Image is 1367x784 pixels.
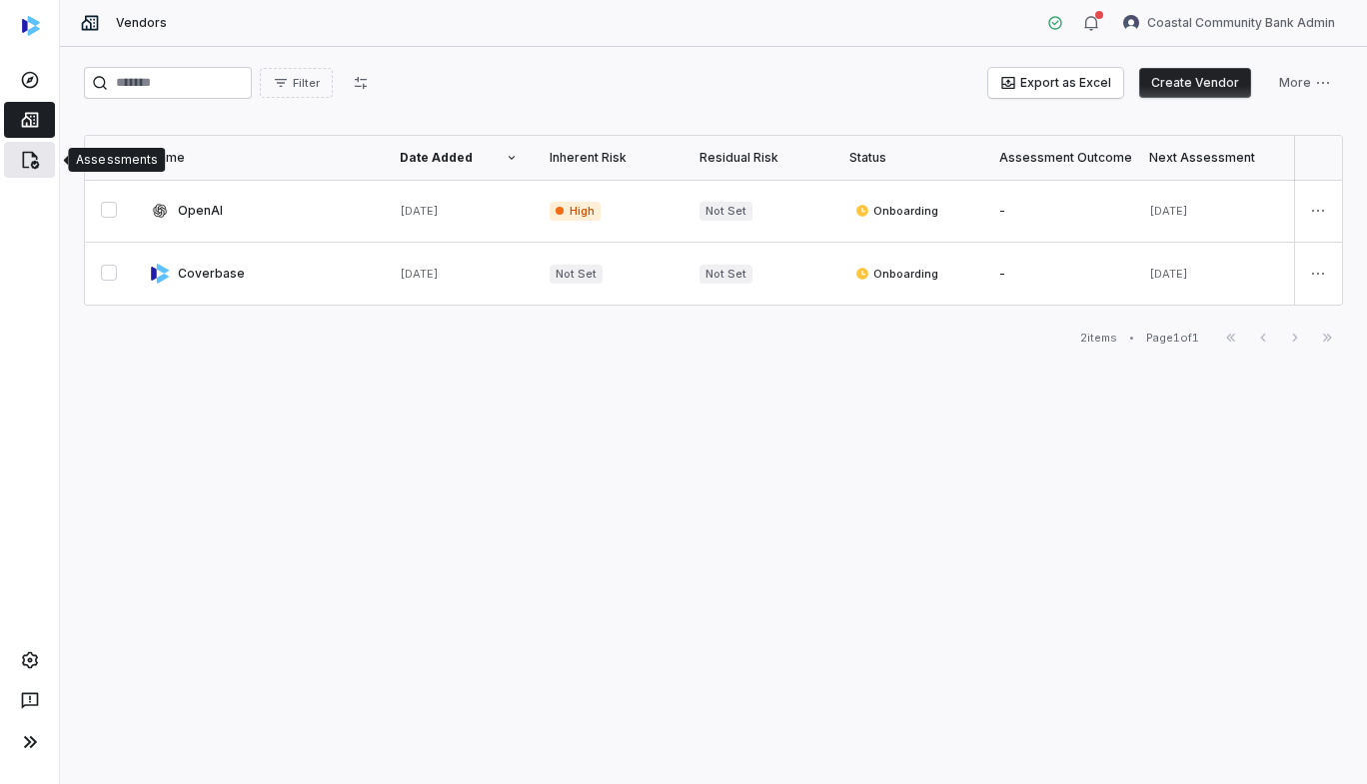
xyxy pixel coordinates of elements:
[1111,8,1347,38] button: Coastal Community Bank Admin avatarCoastal Community Bank Admin
[1146,331,1199,346] div: Page 1 of 1
[855,203,938,219] span: Onboarding
[988,68,1123,98] button: Export as Excel
[550,150,668,166] div: Inherent Risk
[400,267,439,281] span: [DATE]
[1080,331,1117,346] div: 2 items
[400,204,439,218] span: [DATE]
[699,265,752,284] span: Not Set
[400,150,518,166] div: Date Added
[1129,331,1134,345] div: •
[983,180,1133,243] td: -
[1139,68,1251,98] button: Create Vendor
[293,76,320,91] span: Filter
[855,266,938,282] span: Onboarding
[116,15,167,31] span: Vendors
[1123,15,1139,31] img: Coastal Community Bank Admin avatar
[150,150,368,166] div: Name
[699,202,752,221] span: Not Set
[1149,204,1188,218] span: [DATE]
[1149,150,1267,166] div: Next Assessment
[983,243,1133,306] td: -
[550,202,601,221] span: High
[999,150,1117,166] div: Assessment Outcome
[1267,68,1343,98] button: More
[699,150,817,166] div: Residual Risk
[550,265,603,284] span: Not Set
[1147,15,1335,31] span: Coastal Community Bank Admin
[76,152,157,168] div: Assessments
[849,150,967,166] div: Status
[1149,267,1188,281] span: [DATE]
[260,68,333,98] button: Filter
[22,16,40,36] img: svg%3e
